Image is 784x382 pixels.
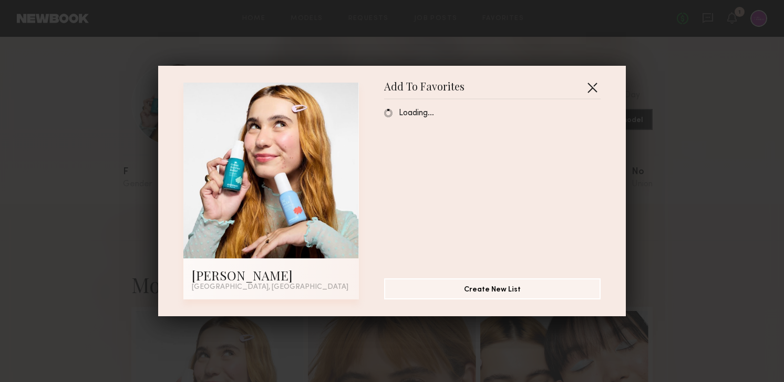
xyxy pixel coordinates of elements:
[192,267,350,284] div: [PERSON_NAME]
[584,79,601,96] button: Close
[192,284,350,291] div: [GEOGRAPHIC_DATA], [GEOGRAPHIC_DATA]
[384,83,465,98] span: Add To Favorites
[384,278,601,299] button: Create New List
[399,109,434,118] span: Loading…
